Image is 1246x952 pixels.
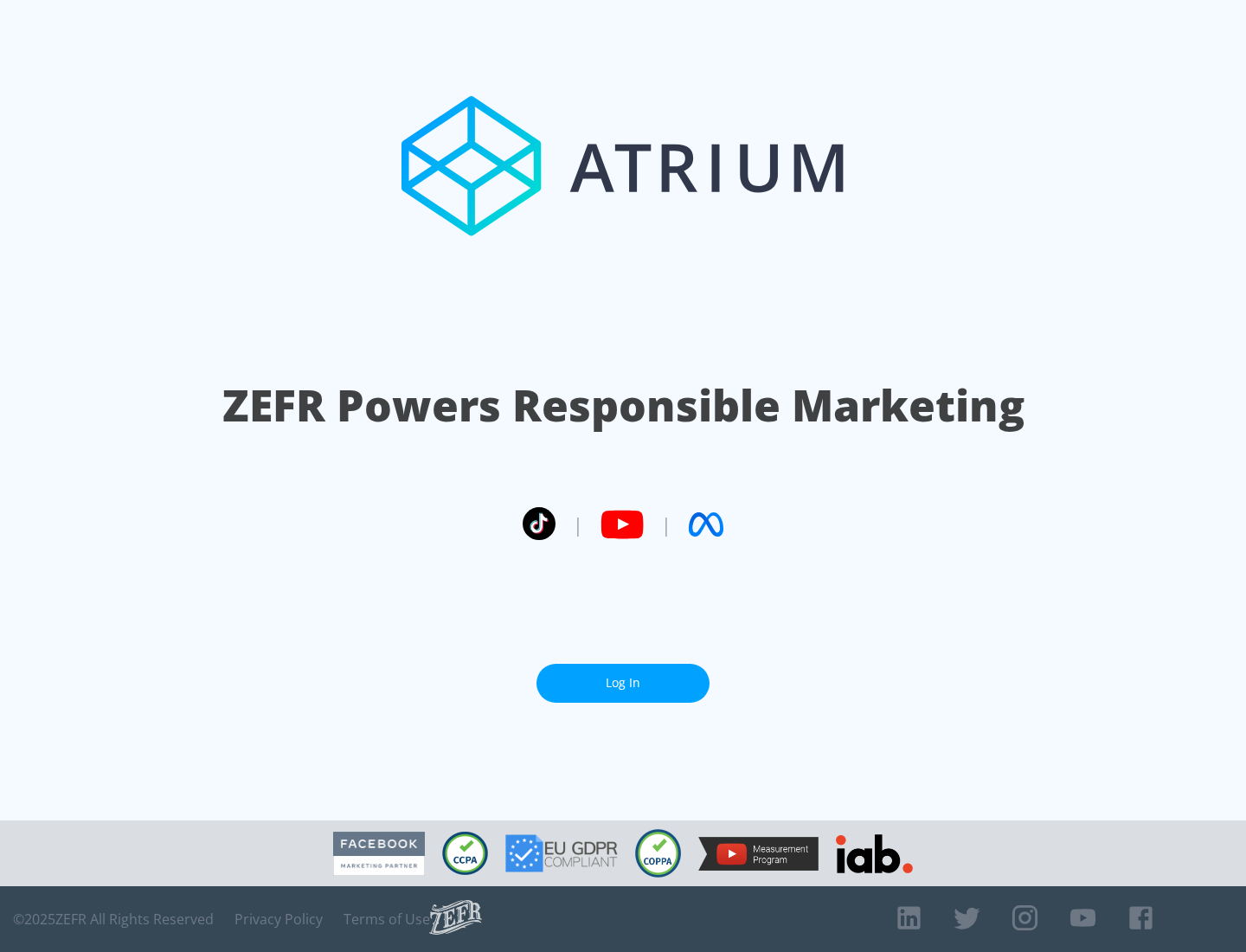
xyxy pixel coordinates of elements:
a: Terms of Use [344,910,430,928]
a: Privacy Policy [234,910,323,928]
span: © 2025 ZEFR All Rights Reserved [13,910,214,928]
span: | [573,511,583,537]
img: GDPR Compliant [505,834,618,872]
img: COPPA Compliant [635,829,681,878]
img: Facebook Marketing Partner [333,832,425,876]
img: YouTube Measurement Program [698,837,819,871]
img: IAB [836,834,913,873]
h1: ZEFR Powers Responsible Marketing [222,376,1024,435]
span: | [661,511,671,537]
a: Log In [536,664,710,703]
img: CCPA Compliant [442,832,488,875]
